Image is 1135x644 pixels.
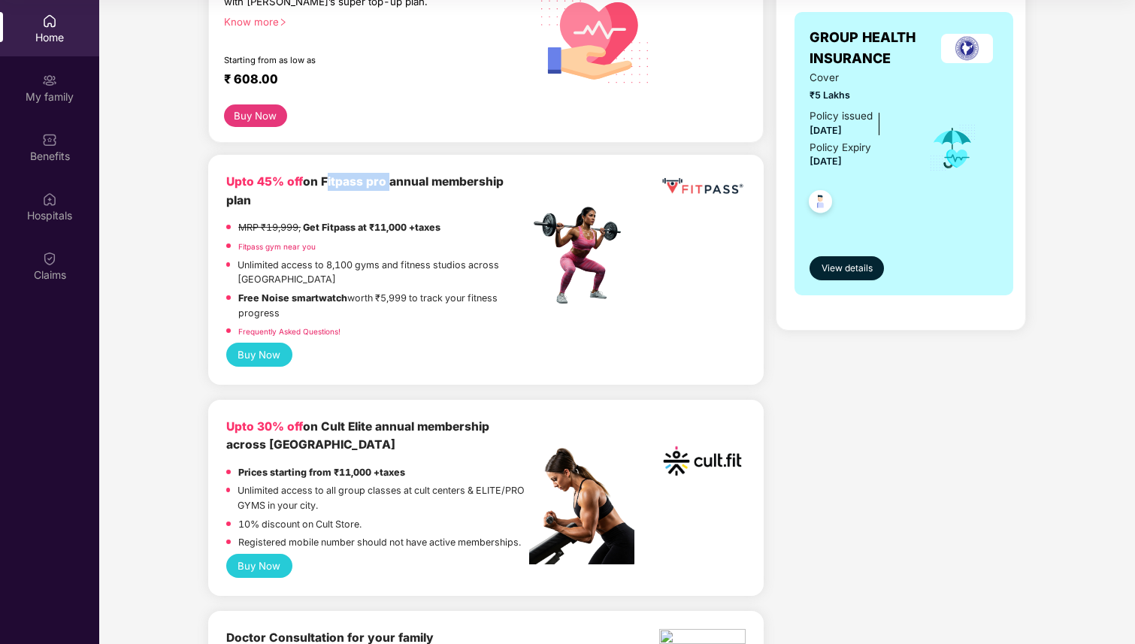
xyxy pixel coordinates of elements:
[810,125,842,136] span: [DATE]
[238,258,529,287] p: Unlimited access to 8,100 gyms and fitness studios across [GEOGRAPHIC_DATA]
[226,419,489,452] b: on Cult Elite annual membership across [GEOGRAPHIC_DATA]
[941,34,993,63] img: insurerLogo
[224,104,287,127] button: Buy Now
[279,18,287,26] span: right
[810,156,842,167] span: [DATE]
[238,291,529,320] p: worth ₹5,999 to track your fitness progress
[810,108,873,124] div: Policy issued
[822,262,873,276] span: View details
[238,222,301,233] del: MRP ₹19,999,
[42,251,57,266] img: svg+xml;base64,PHN2ZyBpZD0iQ2xhaW0iIHhtbG5zPSJodHRwOi8vd3d3LnczLm9yZy8yMDAwL3N2ZyIgd2lkdGg9IjIwIi...
[810,88,908,103] span: ₹5 Lakhs
[810,140,871,156] div: Policy Expiry
[238,242,316,251] a: Fitpass gym near you
[928,123,977,173] img: icon
[42,14,57,29] img: svg+xml;base64,PHN2ZyBpZD0iSG9tZSIgeG1sbnM9Imh0dHA6Ly93d3cudzMub3JnLzIwMDAvc3ZnIiB3aWR0aD0iMjAiIG...
[810,256,884,280] button: View details
[238,327,340,336] a: Frequently Asked Questions!
[224,71,515,89] div: ₹ 608.00
[529,448,634,564] img: pc2.png
[303,222,440,233] strong: Get Fitpass at ₹11,000 +taxes
[238,535,521,550] p: Registered mobile number should not have active memberships.
[529,203,634,308] img: fpp.png
[810,70,908,86] span: Cover
[810,27,936,70] span: GROUP HEALTH INSURANCE
[226,174,504,207] b: on Fitpass pro annual membership plan
[238,292,347,304] strong: Free Noise smartwatch
[659,418,746,504] img: cult.png
[42,73,57,88] img: svg+xml;base64,PHN2ZyB3aWR0aD0iMjAiIGhlaWdodD0iMjAiIHZpZXdCb3g9IjAgMCAyMCAyMCIgZmlsbD0ibm9uZSIgeG...
[238,483,529,512] p: Unlimited access to all group classes at cult centers & ELITE/PRO GYMS in your city.
[224,16,521,26] div: Know more
[224,55,466,65] div: Starting from as low as
[226,554,292,578] button: Buy Now
[42,132,57,147] img: svg+xml;base64,PHN2ZyBpZD0iQmVuZWZpdHMiIHhtbG5zPSJodHRwOi8vd3d3LnczLm9yZy8yMDAwL3N2ZyIgd2lkdGg9Ij...
[226,174,303,189] b: Upto 45% off
[238,467,405,478] strong: Prices starting from ₹11,000 +taxes
[226,343,292,367] button: Buy Now
[802,186,839,222] img: svg+xml;base64,PHN2ZyB4bWxucz0iaHR0cDovL3d3dy53My5vcmcvMjAwMC9zdmciIHdpZHRoPSI0OC45NDMiIGhlaWdodD...
[659,173,746,200] img: fppp.png
[226,419,303,434] b: Upto 30% off
[238,517,362,532] p: 10% discount on Cult Store.
[42,192,57,207] img: svg+xml;base64,PHN2ZyBpZD0iSG9zcGl0YWxzIiB4bWxucz0iaHR0cDovL3d3dy53My5vcmcvMjAwMC9zdmciIHdpZHRoPS...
